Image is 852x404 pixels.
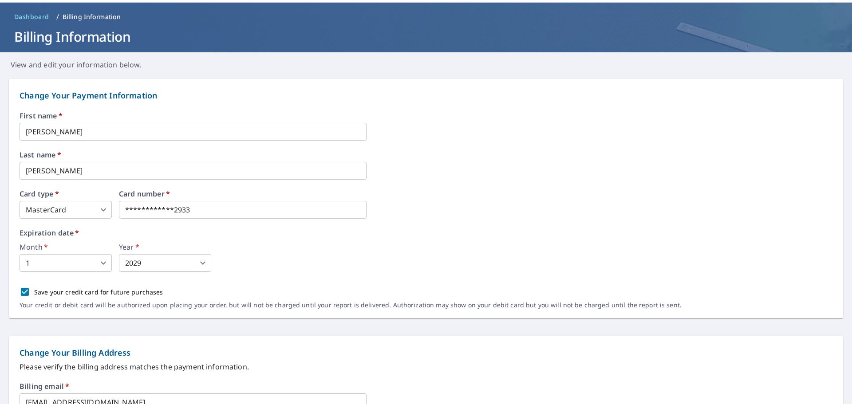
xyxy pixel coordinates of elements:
div: 1 [20,254,112,272]
p: Please verify the billing address matches the payment information. [20,361,832,372]
p: Change Your Billing Address [20,347,832,359]
label: First name [20,112,832,119]
label: Expiration date [20,229,832,236]
h1: Billing Information [11,27,841,46]
div: 2029 [119,254,211,272]
p: Save your credit card for future purchases [34,287,163,297]
a: Dashboard [11,10,53,24]
label: Card number [119,190,367,197]
li: / [56,12,59,22]
label: Year [119,243,211,251]
p: Your credit or debit card will be authorized upon placing your order, but will not be charged unt... [20,301,682,309]
label: Card type [20,190,112,197]
label: Month [20,243,112,251]
nav: breadcrumb [11,10,841,24]
label: Last name [20,151,832,158]
p: Billing Information [63,12,121,21]
label: Billing email [20,383,69,390]
p: Change Your Payment Information [20,90,832,102]
span: Dashboard [14,12,49,21]
div: MasterCard [20,201,112,219]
